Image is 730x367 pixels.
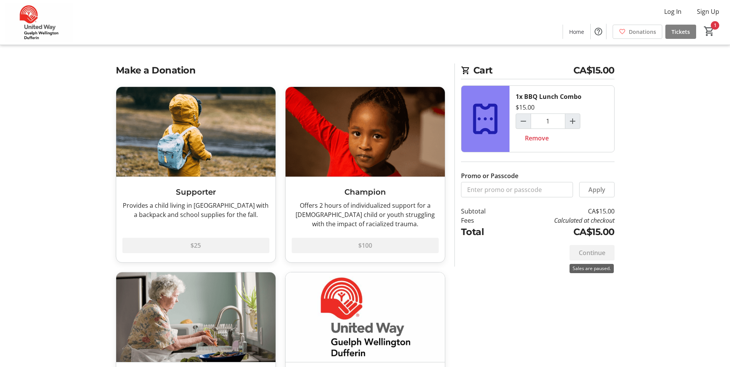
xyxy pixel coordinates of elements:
[570,264,614,273] div: Sales are paused.
[573,63,615,77] span: CA$15.00
[613,25,662,39] a: Donations
[122,186,269,198] h3: Supporter
[629,28,656,36] span: Donations
[122,201,269,219] div: Provides a child living in [GEOGRAPHIC_DATA] with a backpack and school supplies for the fall.
[516,130,558,146] button: Remove
[461,207,506,216] td: Subtotal
[516,103,535,112] div: $15.00
[658,5,688,18] button: Log In
[665,25,696,39] a: Tickets
[461,182,573,197] input: Enter promo or passcode
[116,63,445,77] h2: Make a Donation
[565,114,580,128] button: Increment by one
[461,225,506,239] td: Total
[286,272,445,362] img: Custom Amount
[563,25,590,39] a: Home
[461,63,615,79] h2: Cart
[116,87,276,177] img: Supporter
[505,225,614,239] td: CA$15.00
[697,7,719,16] span: Sign Up
[5,3,73,42] img: United Way Guelph Wellington Dufferin's Logo
[525,133,549,143] span: Remove
[292,201,439,229] div: Offers 2 hours of individualized support for a [DEMOGRAPHIC_DATA] child or youth struggling with ...
[569,28,584,36] span: Home
[461,171,518,180] label: Promo or Passcode
[505,207,614,216] td: CA$15.00
[516,92,581,101] div: 1x BBQ Lunch Combo
[588,185,605,194] span: Apply
[116,272,276,362] img: Everyday Hero
[461,216,506,225] td: Fees
[691,5,725,18] button: Sign Up
[591,24,606,39] button: Help
[702,24,716,38] button: Cart
[531,113,565,129] input: BBQ Lunch Combo Quantity
[292,186,439,198] h3: Champion
[286,87,445,177] img: Champion
[579,182,615,197] button: Apply
[505,216,614,225] td: Calculated at checkout
[664,7,682,16] span: Log In
[672,28,690,36] span: Tickets
[516,114,531,128] button: Decrement by one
